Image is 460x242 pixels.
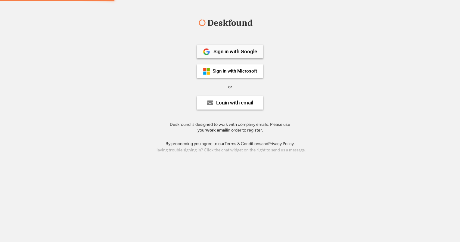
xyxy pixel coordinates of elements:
[228,84,232,90] div: or
[203,68,210,75] img: ms-symbollockup_mssymbol_19.png
[216,100,253,105] div: Login with email
[162,122,298,133] div: Deskfound is designed to work with company emails. Please use your in order to register.
[213,49,257,54] div: Sign in with Google
[213,69,257,73] div: Sign in with Microsoft
[204,18,256,28] div: Deskfound
[203,48,210,55] img: 1024px-Google__G__Logo.svg.png
[225,141,261,146] a: Terms & Conditions
[268,141,295,146] a: Privacy Policy.
[166,141,295,147] div: By proceeding you agree to our and
[206,128,227,133] strong: work email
